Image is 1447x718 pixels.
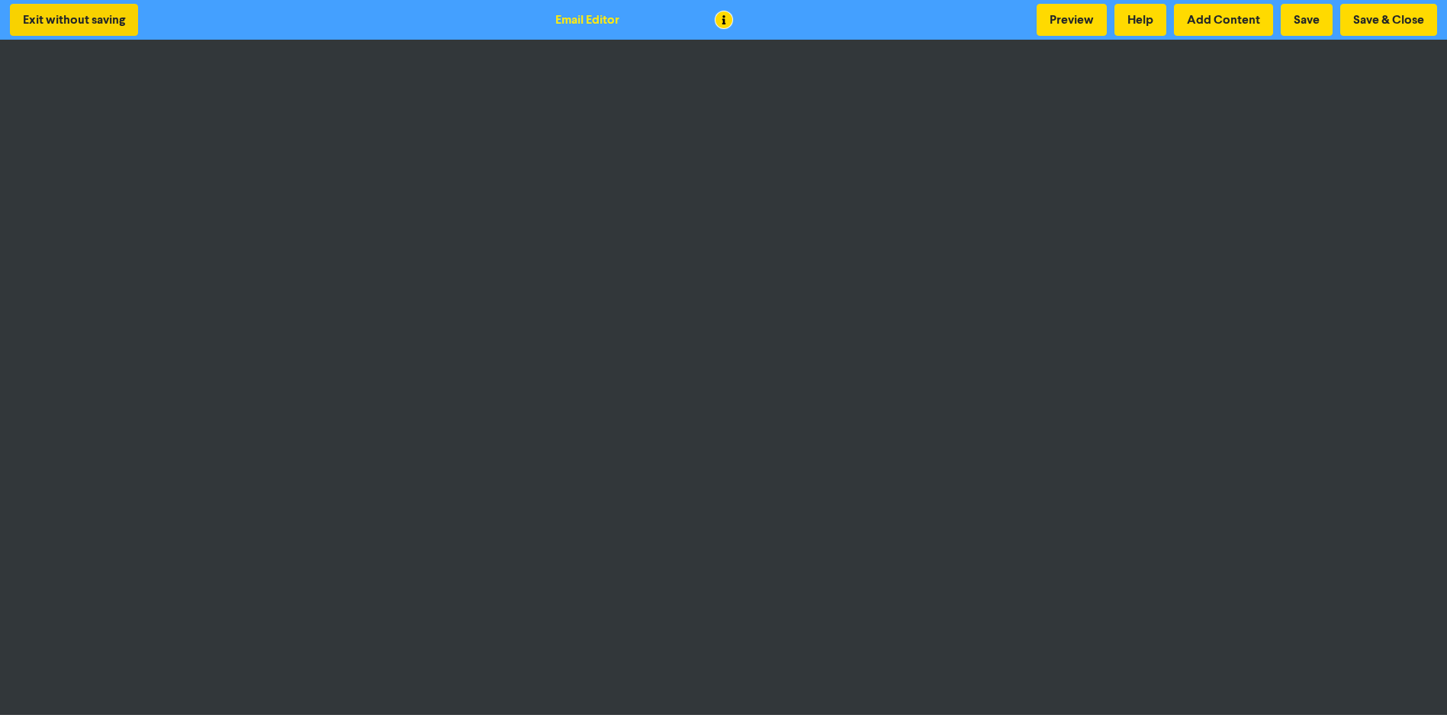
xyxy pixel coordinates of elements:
button: Help [1114,4,1166,36]
button: Preview [1037,4,1107,36]
button: Save [1281,4,1333,36]
button: Add Content [1174,4,1273,36]
button: Exit without saving [10,4,138,36]
div: Email Editor [555,11,619,29]
button: Save & Close [1340,4,1437,36]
